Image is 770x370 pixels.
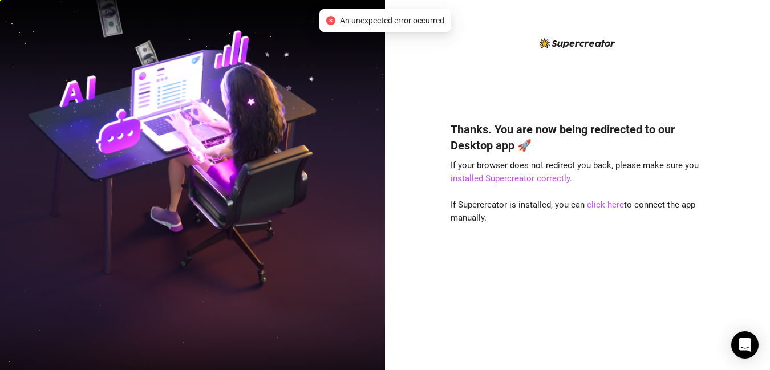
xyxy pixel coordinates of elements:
h4: Thanks. You are now being redirected to our Desktop app 🚀 [451,121,705,153]
span: If your browser does not redirect you back, please make sure you . [451,160,699,184]
span: An unexpected error occurred [340,14,444,27]
div: Open Intercom Messenger [731,331,759,359]
span: close-circle [326,16,335,25]
span: If Supercreator is installed, you can to connect the app manually. [451,200,695,223]
a: installed Supercreator correctly [451,173,570,184]
a: click here [587,200,624,210]
img: logo-BBDzfeDw.svg [540,38,615,48]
